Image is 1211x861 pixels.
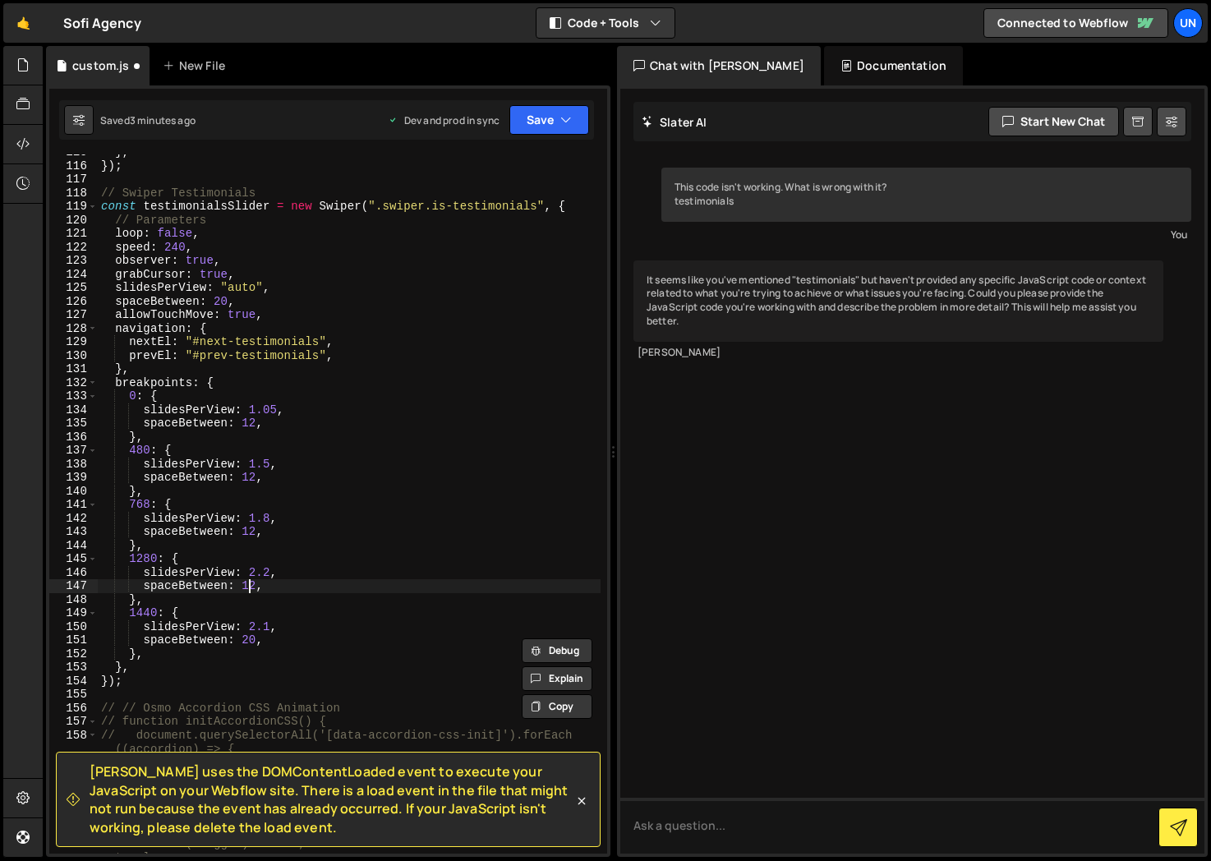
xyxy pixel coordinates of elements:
[49,295,98,309] div: 126
[49,173,98,186] div: 117
[49,214,98,228] div: 120
[49,186,98,200] div: 118
[824,46,963,85] div: Documentation
[522,638,592,663] button: Debug
[49,796,98,810] div: 161
[100,113,196,127] div: Saved
[49,620,98,634] div: 150
[49,227,98,241] div: 121
[49,498,98,512] div: 141
[49,552,98,566] div: 145
[49,281,98,295] div: 125
[49,268,98,282] div: 124
[49,756,98,783] div: 159
[49,417,98,430] div: 135
[633,260,1163,342] div: It seems like you've mentioned "testimonials" but haven't provided any specific JavaScript code o...
[49,539,98,553] div: 144
[163,58,232,74] div: New File
[49,322,98,336] div: 128
[49,702,98,716] div: 156
[388,113,500,127] div: Dev and prod in sync
[49,254,98,268] div: 123
[49,349,98,363] div: 130
[49,376,98,390] div: 132
[49,688,98,702] div: 155
[49,661,98,675] div: 153
[49,566,98,580] div: 146
[49,308,98,322] div: 127
[522,694,592,719] button: Copy
[49,471,98,485] div: 139
[536,8,675,38] button: Code + Tools
[72,58,129,74] div: custom.js
[49,647,98,661] div: 152
[49,444,98,458] div: 137
[522,666,592,691] button: Explain
[130,113,196,127] div: 3 minutes ago
[49,525,98,539] div: 143
[3,3,44,43] a: 🤙
[49,241,98,255] div: 122
[49,512,98,526] div: 142
[509,105,589,135] button: Save
[49,633,98,647] div: 151
[1173,8,1203,38] a: Un
[617,46,821,85] div: Chat with [PERSON_NAME]
[49,715,98,729] div: 157
[49,159,98,173] div: 116
[63,13,141,33] div: Sofi Agency
[49,729,98,756] div: 158
[49,458,98,472] div: 138
[665,226,1187,243] div: You
[661,168,1191,222] div: This code isn't working. What is wrong with it? testimonials
[642,114,707,130] h2: Slater AI
[49,810,98,837] div: 162
[49,335,98,349] div: 129
[49,200,98,214] div: 119
[49,430,98,444] div: 136
[638,346,1159,360] div: [PERSON_NAME]
[49,403,98,417] div: 134
[49,485,98,499] div: 140
[49,362,98,376] div: 131
[49,783,98,797] div: 160
[49,593,98,607] div: 148
[49,389,98,403] div: 133
[49,579,98,593] div: 147
[49,606,98,620] div: 149
[983,8,1168,38] a: Connected to Webflow
[988,107,1119,136] button: Start new chat
[49,675,98,688] div: 154
[90,762,573,836] span: [PERSON_NAME] uses the DOMContentLoaded event to execute your JavaScript on your Webflow site. Th...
